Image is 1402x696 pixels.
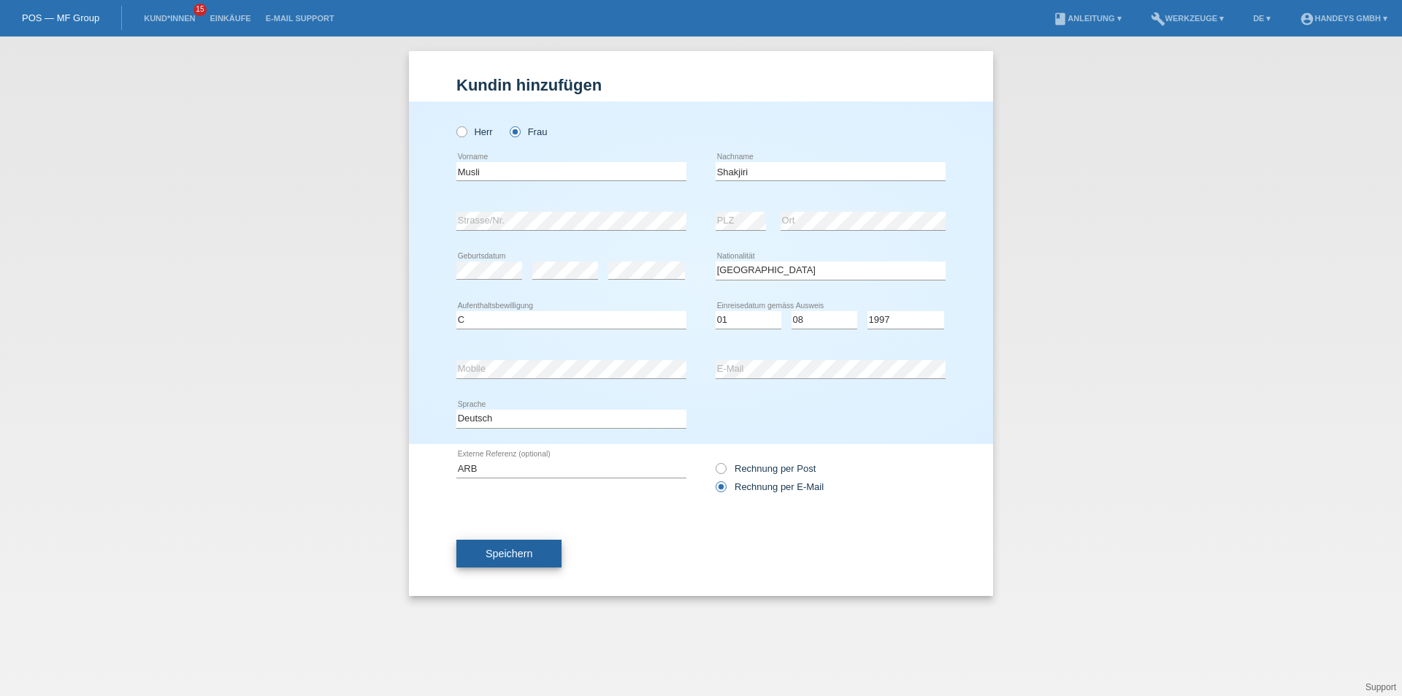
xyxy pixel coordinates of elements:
a: DE ▾ [1246,14,1278,23]
input: Herr [456,126,466,136]
a: Einkäufe [202,14,258,23]
a: POS — MF Group [22,12,99,23]
label: Rechnung per Post [716,463,816,474]
label: Herr [456,126,493,137]
i: book [1053,12,1068,26]
label: Rechnung per E-Mail [716,481,824,492]
button: Speichern [456,540,562,567]
h1: Kundin hinzufügen [456,76,946,94]
a: bookAnleitung ▾ [1046,14,1128,23]
i: build [1151,12,1165,26]
label: Frau [510,126,547,137]
input: Rechnung per E-Mail [716,481,725,500]
a: Kund*innen [137,14,202,23]
span: 15 [194,4,207,16]
a: account_circleHandeys GmbH ▾ [1292,14,1395,23]
span: Speichern [486,548,532,559]
a: E-Mail Support [258,14,342,23]
a: Support [1365,682,1396,692]
input: Rechnung per Post [716,463,725,481]
a: buildWerkzeuge ▾ [1144,14,1232,23]
i: account_circle [1300,12,1314,26]
input: Frau [510,126,519,136]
